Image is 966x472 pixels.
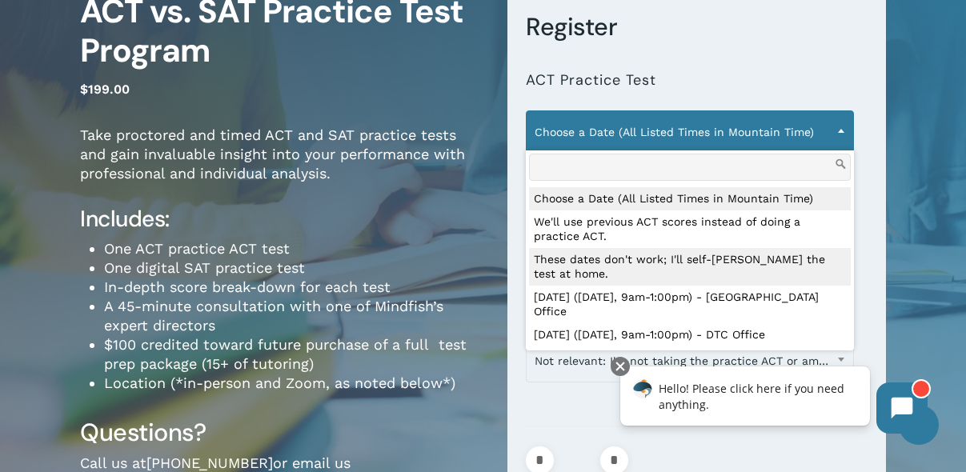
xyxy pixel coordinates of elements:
li: One digital SAT practice test [104,258,483,278]
h3: Register [526,11,867,42]
h4: Includes: [80,205,483,234]
span: Not relevant: I'm not taking the practice ACT or am taking it in-person [527,344,853,378]
span: $ [80,82,88,97]
li: [DATE] ([DATE], 9am-1:00pm) - DTC Office [529,323,851,347]
span: Choose a Date (All Listed Times in Mountain Time) [526,110,854,154]
span: Choose a Date (All Listed Times in Mountain Time) [527,115,853,149]
bdi: 199.00 [80,82,130,97]
li: A 45-minute consultation with one of Mindfish’s expert directors [104,297,483,335]
a: [PHONE_NUMBER] [146,454,273,471]
li: In-depth score break-down for each test [104,278,483,297]
iframe: Chatbot [603,354,944,450]
li: One ACT practice ACT test [104,239,483,258]
li: Choose a Date (All Listed Times in Mountain Time) [529,187,851,211]
li: We'll use previous ACT scores instead of doing a practice ACT. [529,210,851,248]
p: Take proctored and timed ACT and SAT practice tests and gain invaluable insight into your perform... [80,126,483,205]
span: Not relevant: I'm not taking the practice ACT or am taking it in-person [526,339,854,382]
li: Location (*in-person and Zoom, as noted below*) [104,374,483,393]
h3: Questions? [80,417,483,448]
li: [DATE] ([DATE], 9am-1:00pm) - [GEOGRAPHIC_DATA] Office [529,286,851,323]
li: $100 credited toward future purchase of a full test prep package (15+ of tutoring) [104,335,483,374]
li: These dates don't work; I'll self-[PERSON_NAME] the test at home. [529,248,851,286]
label: ACT Practice Test [526,71,656,90]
